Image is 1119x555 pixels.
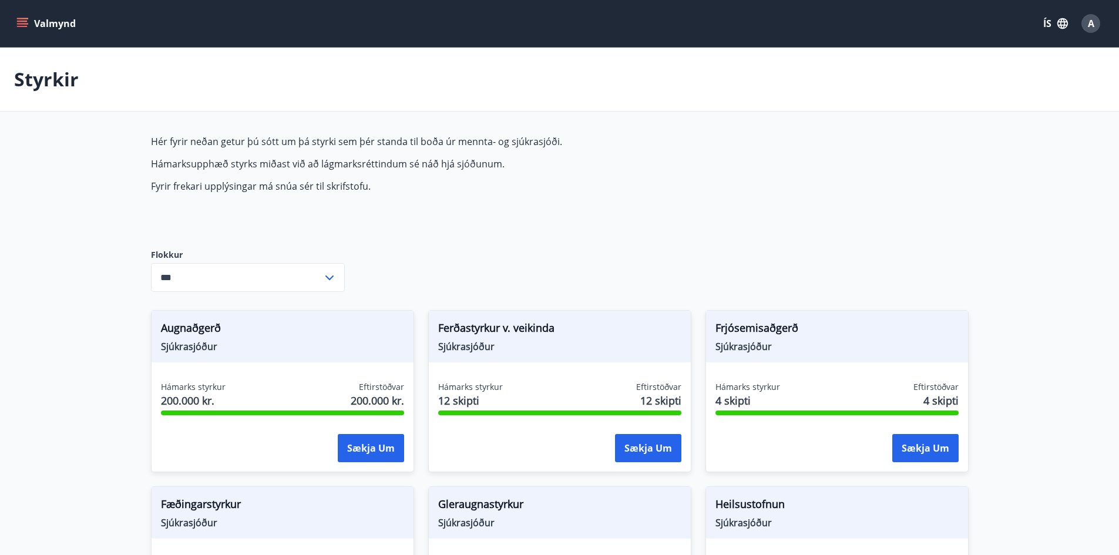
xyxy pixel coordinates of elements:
[438,340,681,353] span: Sjúkrasjóður
[923,393,959,408] span: 4 skipti
[151,249,345,261] label: Flokkur
[351,393,404,408] span: 200.000 kr.
[640,393,681,408] span: 12 skipti
[161,496,404,516] span: Fæðingarstyrkur
[438,496,681,516] span: Gleraugnastyrkur
[715,320,959,340] span: Frjósemisaðgerð
[1088,17,1094,30] span: A
[338,434,404,462] button: Sækja um
[438,393,503,408] span: 12 skipti
[1037,13,1074,34] button: ÍS
[715,496,959,516] span: Heilsustofnun
[715,516,959,529] span: Sjúkrasjóður
[715,340,959,353] span: Sjúkrasjóður
[161,516,404,529] span: Sjúkrasjóður
[151,180,705,193] p: Fyrir frekari upplýsingar má snúa sér til skrifstofu.
[161,393,226,408] span: 200.000 kr.
[636,381,681,393] span: Eftirstöðvar
[615,434,681,462] button: Sækja um
[715,393,780,408] span: 4 skipti
[14,13,80,34] button: menu
[151,157,705,170] p: Hámarksupphæð styrks miðast við að lágmarksréttindum sé náð hjá sjóðunum.
[161,340,404,353] span: Sjúkrasjóður
[151,135,705,148] p: Hér fyrir neðan getur þú sótt um þá styrki sem þér standa til boða úr mennta- og sjúkrasjóði.
[913,381,959,393] span: Eftirstöðvar
[892,434,959,462] button: Sækja um
[438,320,681,340] span: Ferðastyrkur v. veikinda
[161,320,404,340] span: Augnaðgerð
[359,381,404,393] span: Eftirstöðvar
[161,381,226,393] span: Hámarks styrkur
[438,516,681,529] span: Sjúkrasjóður
[438,381,503,393] span: Hámarks styrkur
[1077,9,1105,38] button: A
[715,381,780,393] span: Hámarks styrkur
[14,66,79,92] p: Styrkir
